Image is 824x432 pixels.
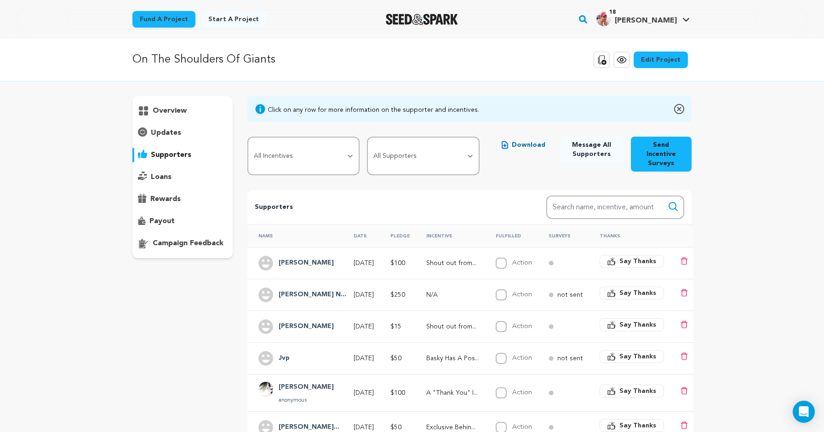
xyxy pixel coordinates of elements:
img: Seed&Spark Logo Dark Mode [386,14,458,25]
p: not sent [557,354,583,363]
img: close-o.svg [674,104,684,115]
button: Say Thanks [600,350,664,363]
span: Scott D.'s Profile [595,10,692,29]
button: rewards [132,192,233,207]
p: On The Shoulders Of Giants [132,52,275,68]
p: Shout out from On The Shoulders of Giants [426,322,479,331]
button: Say Thanks [600,318,664,331]
div: Scott D.'s Profile [596,12,677,26]
span: Download [512,140,545,150]
p: overview [153,105,187,116]
h4: Amy Johanson [279,382,334,393]
button: Say Thanks [600,287,664,300]
p: Shout out from On The Shoulders of Giants [426,259,479,268]
p: A "Thank You" In The Film Credits [426,388,479,397]
p: rewards [150,194,181,205]
img: user.png [258,288,273,302]
span: $100 [390,390,405,396]
th: Fulfilled [485,225,538,247]
p: Basky Has A Posse sticker [426,354,479,363]
span: $100 [390,260,405,266]
button: overview [132,104,233,118]
p: N/A [426,290,479,300]
span: $15 [390,323,401,330]
p: [DATE] [354,354,374,363]
th: Surveys [538,225,589,247]
button: supporters [132,148,233,162]
p: [DATE] [354,290,374,300]
button: Say Thanks [600,419,664,432]
a: Fund a project [132,11,195,28]
span: $50 [390,355,401,362]
label: Action [512,355,532,361]
label: Action [512,424,532,430]
div: Click on any row for more information on the supporter and incentives. [268,105,479,115]
p: [DATE] [354,423,374,432]
span: [PERSON_NAME] [615,17,677,24]
span: Say Thanks [619,421,656,430]
p: payout [149,216,175,227]
label: Action [512,389,532,396]
button: Say Thanks [600,255,664,268]
h4: Miriam Mörsel Nathan Harvey & Nathan [279,289,346,300]
label: Action [512,291,532,298]
img: user.png [258,319,273,334]
span: Say Thanks [619,352,656,361]
span: $50 [390,424,401,431]
span: Say Thanks [619,257,656,266]
span: Say Thanks [619,386,656,396]
h4: Gus Kyriacou [279,258,334,269]
span: 18 [606,8,619,17]
a: Scott D.'s Profile [595,10,692,26]
th: Thanks [589,225,669,247]
button: updates [132,126,233,140]
p: supporters [151,150,191,161]
img: picture.jpeg [258,382,273,397]
p: Exclusive Behind The Scenes Footage from the "Final Shoot" [426,423,479,432]
a: Seed&Spark Homepage [386,14,458,25]
img: 73bbabdc3393ef94.png [596,12,611,26]
img: user.png [258,256,273,271]
span: Say Thanks [619,320,656,329]
p: loans [151,172,172,183]
th: Date [343,225,379,247]
p: not sent [557,290,583,300]
input: Search name, incentive, amount [546,196,684,219]
label: Action [512,259,532,266]
button: Message All Supporters [560,137,624,162]
a: Start a project [201,11,266,28]
p: updates [151,127,181,138]
span: Say Thanks [619,288,656,298]
button: campaign feedback [132,236,233,251]
th: Incentive [415,225,485,247]
th: Name [247,225,343,247]
p: Supporters [255,202,517,213]
button: Say Thanks [600,385,664,397]
span: $250 [390,292,405,298]
p: campaign feedback [153,238,223,249]
button: loans [132,170,233,184]
span: Message All Supporters [567,140,616,159]
th: Pledge [379,225,415,247]
label: Action [512,323,532,329]
p: [DATE] [354,388,374,397]
img: user.png [258,351,273,366]
div: Open Intercom Messenger [793,401,815,423]
button: Send Incentive Surveys [631,137,692,172]
p: [DATE] [354,322,374,331]
a: Edit Project [634,52,688,68]
button: Download [494,137,553,153]
h4: Jvp [279,353,290,364]
button: payout [132,214,233,229]
p: [DATE] [354,259,374,268]
p: anonymous [279,397,334,404]
h4: Heather Hutt [279,321,334,332]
